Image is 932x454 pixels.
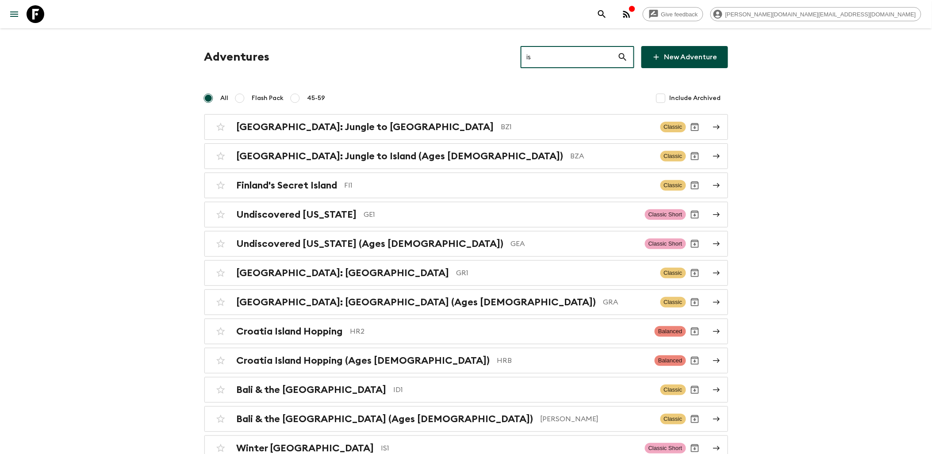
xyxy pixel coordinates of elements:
span: All [221,94,229,103]
h2: [GEOGRAPHIC_DATA]: [GEOGRAPHIC_DATA] (Ages [DEMOGRAPHIC_DATA]) [237,296,596,308]
p: IS1 [381,443,638,454]
button: Archive [686,264,704,282]
span: Flash Pack [252,94,284,103]
h2: Croatia Island Hopping (Ages [DEMOGRAPHIC_DATA]) [237,355,490,366]
span: Include Archived [670,94,721,103]
h2: [GEOGRAPHIC_DATA]: Jungle to [GEOGRAPHIC_DATA] [237,121,494,133]
button: menu [5,5,23,23]
span: Classic [660,151,686,162]
a: Give feedback [643,7,703,21]
h2: [GEOGRAPHIC_DATA]: [GEOGRAPHIC_DATA] [237,267,449,279]
h2: Winter [GEOGRAPHIC_DATA] [237,442,374,454]
h1: Adventures [204,48,270,66]
a: Undiscovered [US_STATE]GE1Classic ShortArchive [204,202,728,227]
p: GEA [511,239,638,249]
a: Finland's Secret IslandFI1ClassicArchive [204,173,728,198]
span: Give feedback [656,11,703,18]
span: Classic Short [645,443,686,454]
p: GR1 [456,268,653,278]
a: [GEOGRAPHIC_DATA]: Jungle to [GEOGRAPHIC_DATA]BZ1ClassicArchive [204,114,728,140]
a: [GEOGRAPHIC_DATA]: [GEOGRAPHIC_DATA]GR1ClassicArchive [204,260,728,286]
p: [PERSON_NAME] [541,414,653,424]
span: Classic [660,268,686,278]
a: Bali & the [GEOGRAPHIC_DATA] (Ages [DEMOGRAPHIC_DATA])[PERSON_NAME]ClassicArchive [204,406,728,432]
h2: Undiscovered [US_STATE] [237,209,357,220]
span: Classic Short [645,239,686,249]
button: Archive [686,118,704,136]
button: Archive [686,206,704,223]
span: Classic [660,385,686,395]
a: Croatia Island Hopping (Ages [DEMOGRAPHIC_DATA])HRBBalancedArchive [204,348,728,373]
input: e.g. AR1, Argentina [521,45,617,69]
a: [GEOGRAPHIC_DATA]: [GEOGRAPHIC_DATA] (Ages [DEMOGRAPHIC_DATA])GRAClassicArchive [204,289,728,315]
span: [PERSON_NAME][DOMAIN_NAME][EMAIL_ADDRESS][DOMAIN_NAME] [721,11,921,18]
h2: [GEOGRAPHIC_DATA]: Jungle to Island (Ages [DEMOGRAPHIC_DATA]) [237,150,564,162]
p: ID1 [394,385,653,395]
span: Balanced [655,326,686,337]
h2: Undiscovered [US_STATE] (Ages [DEMOGRAPHIC_DATA]) [237,238,504,250]
button: Archive [686,177,704,194]
span: Classic [660,122,686,132]
h2: Croatia Island Hopping [237,326,343,337]
a: Bali & the [GEOGRAPHIC_DATA]ID1ClassicArchive [204,377,728,403]
button: Archive [686,293,704,311]
p: HRB [497,355,648,366]
p: GRA [603,297,653,308]
a: New Adventure [641,46,728,68]
p: BZA [571,151,653,162]
h2: Bali & the [GEOGRAPHIC_DATA] [237,384,387,396]
p: FI1 [345,180,653,191]
button: Archive [686,410,704,428]
a: Croatia Island HoppingHR2BalancedArchive [204,319,728,344]
a: [GEOGRAPHIC_DATA]: Jungle to Island (Ages [DEMOGRAPHIC_DATA])BZAClassicArchive [204,143,728,169]
a: Undiscovered [US_STATE] (Ages [DEMOGRAPHIC_DATA])GEAClassic ShortArchive [204,231,728,257]
button: Archive [686,235,704,253]
span: Classic [660,414,686,424]
p: BZ1 [501,122,653,132]
button: Archive [686,381,704,399]
button: search adventures [593,5,611,23]
button: Archive [686,323,704,340]
span: Balanced [655,355,686,366]
button: Archive [686,147,704,165]
span: Classic Short [645,209,686,220]
p: HR2 [350,326,648,337]
span: Classic [660,297,686,308]
p: GE1 [364,209,638,220]
span: Classic [660,180,686,191]
h2: Bali & the [GEOGRAPHIC_DATA] (Ages [DEMOGRAPHIC_DATA]) [237,413,533,425]
h2: Finland's Secret Island [237,180,338,191]
span: 45-59 [307,94,326,103]
div: [PERSON_NAME][DOMAIN_NAME][EMAIL_ADDRESS][DOMAIN_NAME] [710,7,921,21]
button: Archive [686,352,704,369]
